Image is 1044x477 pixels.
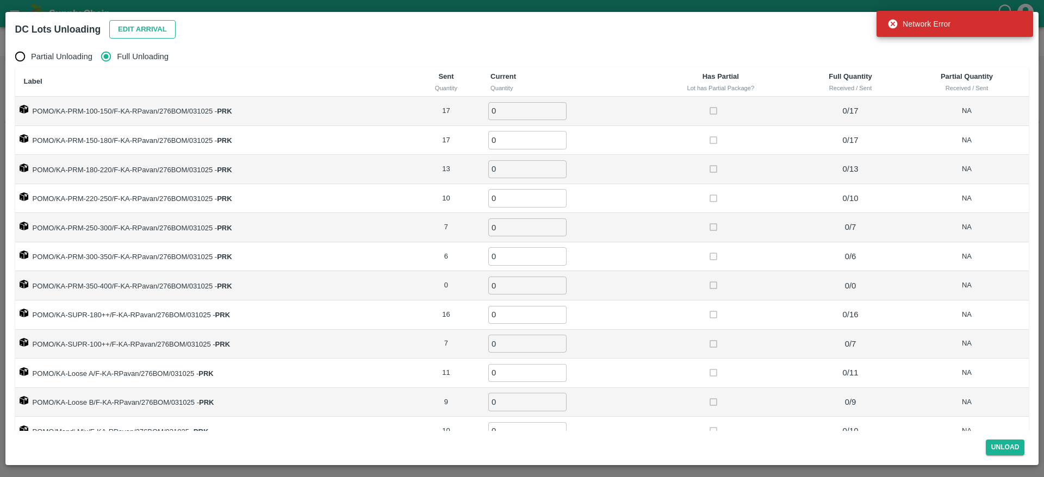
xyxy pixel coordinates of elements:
td: NA [905,300,1029,330]
input: 0 [488,393,567,411]
td: NA [905,155,1029,184]
strong: PRK [217,224,232,232]
td: POMO/KA-PRM-300-350/F-KA-RPavan/276BOM/031025 - [15,242,411,272]
p: 0 / 6 [800,250,900,262]
b: Label [24,77,42,85]
input: 0 [488,102,567,120]
td: POMO/KA-SUPR-180++/F-KA-RPavan/276BOM/031025 - [15,300,411,330]
p: 0 / 17 [800,134,900,146]
input: 0 [488,160,567,178]
td: POMO/KA-Loose B/F-KA-RPavan/276BOM/031025 - [15,388,411,417]
td: 7 [411,213,482,242]
strong: PRK [217,166,232,174]
b: Full Quantity [829,72,872,80]
strong: PRK [217,253,232,261]
td: 9 [411,388,482,417]
p: 0 / 13 [800,163,900,175]
input: 0 [488,364,567,382]
img: box [20,396,28,405]
p: 0 / 10 [800,192,900,204]
td: NA [905,242,1029,272]
p: 0 / 7 [800,221,900,233]
div: Received / Sent [805,83,896,93]
td: 17 [411,97,482,126]
strong: PRK [217,136,232,145]
p: 0 / 10 [800,425,900,437]
img: box [20,134,28,143]
td: NA [905,184,1029,214]
input: 0 [488,131,567,149]
input: 0 [488,422,567,440]
td: POMO/KA-PRM-180-220/F-KA-RPavan/276BOM/031025 - [15,155,411,184]
div: Quantity [490,83,636,93]
td: POMO/Mandi Mix/F-KA-RPavan/276BOM/031025 - [15,417,411,446]
strong: PRK [194,428,208,436]
strong: PRK [215,340,230,348]
img: box [20,338,28,347]
p: 0 / 0 [800,280,900,292]
img: box [20,192,28,201]
td: NA [905,359,1029,388]
img: box [20,222,28,230]
td: NA [905,417,1029,446]
p: 0 / 16 [800,309,900,321]
button: Unload [986,440,1025,455]
input: 0 [488,189,567,207]
button: Edit Arrival [109,20,176,39]
strong: PRK [215,311,230,319]
img: box [20,280,28,288]
b: Has Partial [703,72,739,80]
td: 13 [411,155,482,184]
td: POMO/KA-SUPR-100++/F-KA-RPavan/276BOM/031025 - [15,330,411,359]
img: box [20,309,28,317]
td: 0 [411,271,482,300]
td: POMO/KA-PRM-350-400/F-KA-RPavan/276BOM/031025 - [15,271,411,300]
strong: PRK [198,369,213,378]
span: Full Unloading [117,51,169,62]
p: 0 / 7 [800,338,900,350]
input: 0 [488,247,567,265]
strong: PRK [199,398,214,406]
p: 0 / 17 [800,105,900,117]
b: Current [490,72,516,80]
td: NA [905,330,1029,359]
input: 0 [488,277,567,294]
input: 0 [488,335,567,353]
div: Lot has Partial Package? [654,83,787,93]
b: Partial Quantity [941,72,993,80]
td: 7 [411,330,482,359]
b: Sent [438,72,453,80]
td: 10 [411,184,482,214]
span: Partial Unloading [31,51,92,62]
img: box [20,250,28,259]
p: 0 / 9 [800,396,900,408]
td: NA [905,126,1029,155]
input: 0 [488,306,567,324]
p: 0 / 11 [800,367,900,379]
div: Quantity [419,83,473,93]
input: 0 [488,218,567,236]
td: 16 [411,300,482,330]
td: 10 [411,417,482,446]
td: POMO/KA-Loose A/F-KA-RPavan/276BOM/031025 - [15,359,411,388]
td: POMO/KA-PRM-150-180/F-KA-RPavan/276BOM/031025 - [15,126,411,155]
img: box [20,367,28,376]
td: NA [905,97,1029,126]
strong: PRK [217,194,232,203]
td: POMO/KA-PRM-220-250/F-KA-RPavan/276BOM/031025 - [15,184,411,214]
div: Network Error [887,14,950,34]
td: POMO/KA-PRM-100-150/F-KA-RPavan/276BOM/031025 - [15,97,411,126]
td: NA [905,388,1029,417]
img: box [20,105,28,114]
img: box [20,425,28,434]
td: NA [905,271,1029,300]
b: DC Lots Unloading [15,24,101,35]
strong: PRK [217,107,232,115]
td: POMO/KA-PRM-250-300/F-KA-RPavan/276BOM/031025 - [15,213,411,242]
td: 17 [411,126,482,155]
td: 6 [411,242,482,272]
strong: PRK [217,282,232,290]
td: 11 [411,359,482,388]
img: box [20,164,28,172]
td: NA [905,213,1029,242]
